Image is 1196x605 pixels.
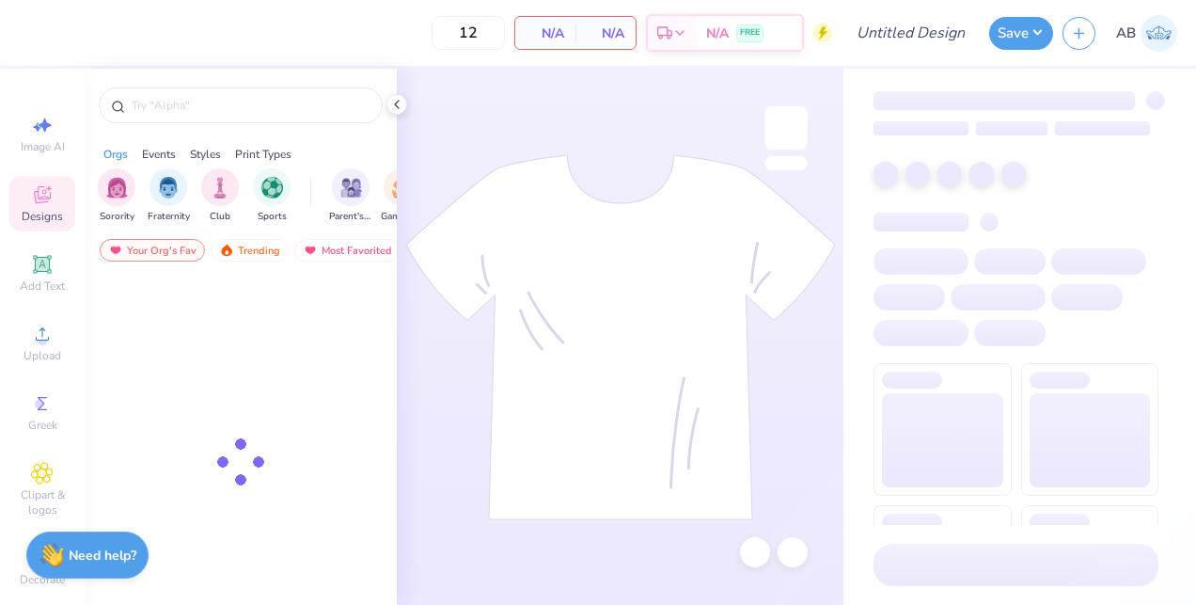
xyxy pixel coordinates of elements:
[103,146,128,163] div: Orgs
[392,177,414,199] img: Game Day Image
[201,168,239,224] button: filter button
[329,168,372,224] div: filter for Parent's Weekend
[28,418,57,433] span: Greek
[381,168,424,224] button: filter button
[24,348,61,363] span: Upload
[98,168,135,224] div: filter for Sorority
[740,26,760,40] span: FREE
[340,177,362,199] img: Parent's Weekend Image
[527,24,564,43] span: N/A
[587,24,624,43] span: N/A
[405,154,836,520] img: tee-skeleton.svg
[158,177,179,199] img: Fraternity Image
[148,210,190,224] span: Fraternity
[201,168,239,224] div: filter for Club
[210,177,230,199] img: Club Image
[706,24,729,43] span: N/A
[190,146,221,163] div: Styles
[100,239,205,262] div: Your Org's Fav
[253,168,291,224] button: filter button
[253,168,291,224] div: filter for Sports
[989,17,1053,50] button: Save
[381,210,424,224] span: Game Day
[235,146,291,163] div: Print Types
[20,279,65,294] span: Add Text
[142,146,176,163] div: Events
[148,168,190,224] div: filter for Fraternity
[130,96,370,115] input: Try "Alpha"
[1116,15,1177,52] a: AB
[22,209,63,224] span: Designs
[303,244,318,257] img: most_fav.gif
[329,210,372,224] span: Parent's Weekend
[381,168,424,224] div: filter for Game Day
[1141,15,1177,52] img: Aidan Bettinardi
[219,244,234,257] img: trending.gif
[9,487,75,517] span: Clipart & logos
[211,239,289,262] div: Trending
[100,210,134,224] span: Sorority
[1116,23,1136,44] span: AB
[294,239,401,262] div: Most Favorited
[329,168,372,224] button: filter button
[261,177,283,199] img: Sports Image
[21,139,65,154] span: Image AI
[148,168,190,224] button: filter button
[842,14,980,52] input: Untitled Design
[69,547,136,565] strong: Need help?
[20,572,65,587] span: Decorate
[108,244,123,257] img: most_fav.gif
[106,177,128,199] img: Sorority Image
[98,168,135,224] button: filter button
[210,210,230,224] span: Club
[432,16,505,50] input: – –
[258,210,287,224] span: Sports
